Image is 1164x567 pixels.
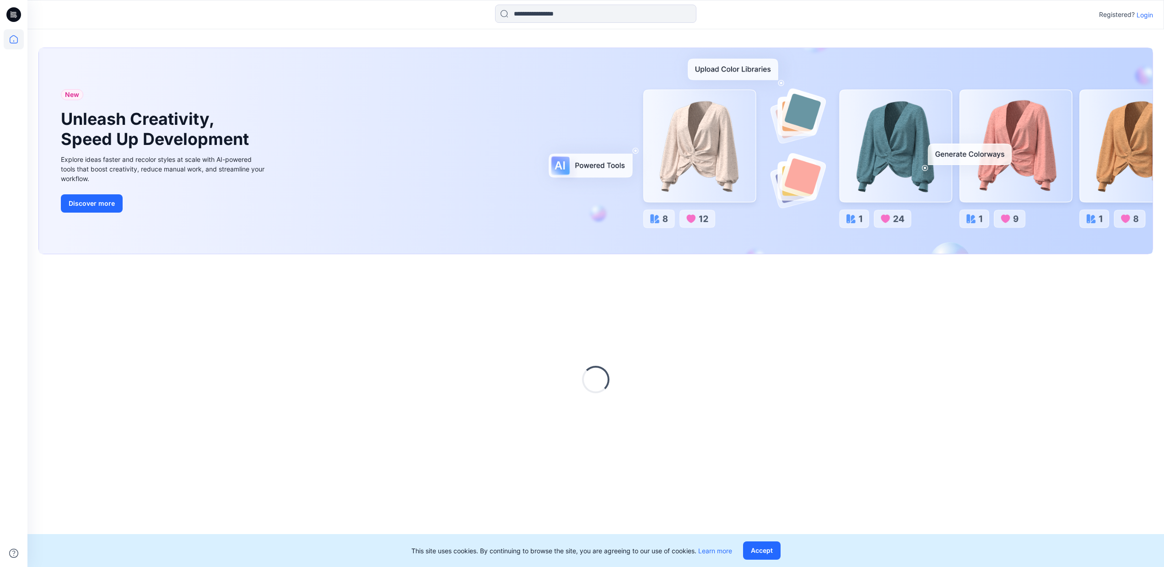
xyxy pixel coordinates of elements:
[61,194,267,213] a: Discover more
[61,109,253,149] h1: Unleash Creativity, Speed Up Development
[1099,9,1135,20] p: Registered?
[698,547,732,555] a: Learn more
[1137,10,1153,20] p: Login
[65,89,79,100] span: New
[61,155,267,183] div: Explore ideas faster and recolor styles at scale with AI-powered tools that boost creativity, red...
[743,541,781,560] button: Accept
[61,194,123,213] button: Discover more
[411,546,732,556] p: This site uses cookies. By continuing to browse the site, you are agreeing to our use of cookies.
